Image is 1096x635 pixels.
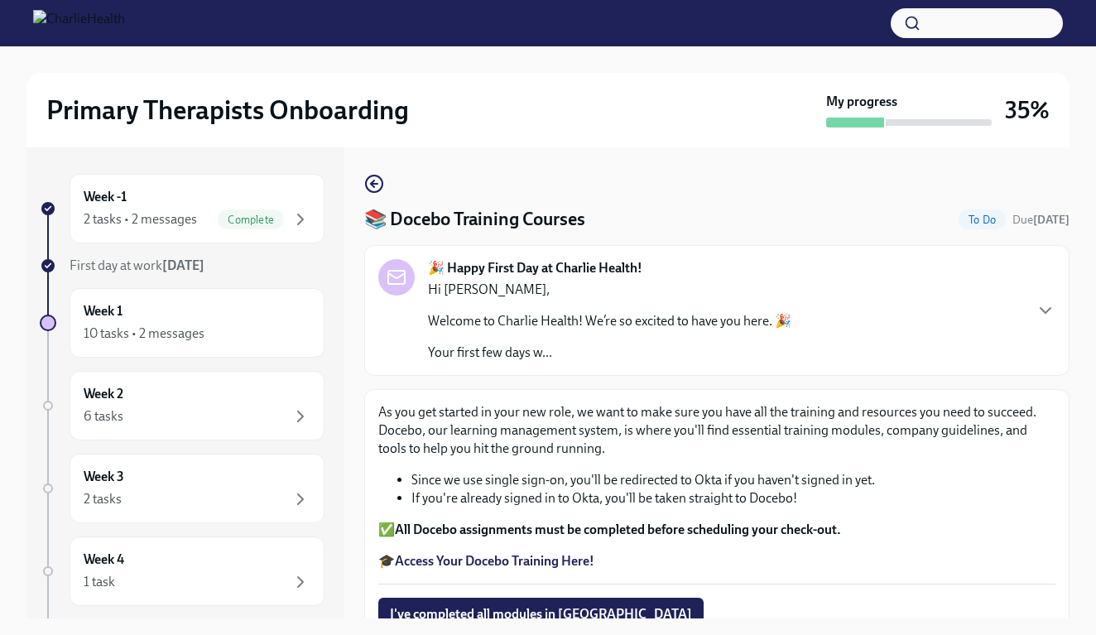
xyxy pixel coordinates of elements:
h3: 35% [1005,95,1050,125]
a: Week -12 tasks • 2 messagesComplete [40,174,324,243]
p: ✅ [378,521,1055,539]
span: Due [1012,213,1070,227]
span: First day at work [70,257,204,273]
h6: Week 4 [84,551,124,569]
p: Hi [PERSON_NAME], [428,281,791,299]
h6: Week -1 [84,188,127,206]
a: Week 32 tasks [40,454,324,523]
img: CharlieHealth [33,10,125,36]
strong: 🎉 Happy First Day at Charlie Health! [428,259,642,277]
span: To Do [959,214,1006,226]
a: Week 41 task [40,536,324,606]
div: 2 tasks [84,490,122,508]
strong: [DATE] [1033,213,1070,227]
p: Welcome to Charlie Health! We’re so excited to have you here. 🎉 [428,312,791,330]
button: I've completed all modules in [GEOGRAPHIC_DATA] [378,598,704,631]
span: I've completed all modules in [GEOGRAPHIC_DATA] [390,606,692,623]
p: 🎓 [378,552,1055,570]
li: Since we use single sign-on, you'll be redirected to Okta if you haven't signed in yet. [411,471,1055,489]
h4: 📚 Docebo Training Courses [364,207,585,232]
div: 2 tasks • 2 messages [84,210,197,229]
span: Complete [218,214,284,226]
div: 1 task [84,573,115,591]
p: Your first few days w... [428,344,791,362]
div: 6 tasks [84,407,123,426]
h6: Week 1 [84,302,123,320]
strong: [DATE] [162,257,204,273]
h2: Primary Therapists Onboarding [46,94,409,127]
a: Week 26 tasks [40,371,324,440]
a: Access Your Docebo Training Here! [395,553,594,569]
strong: All Docebo assignments must be completed before scheduling your check-out. [395,522,841,537]
a: Week 110 tasks • 2 messages [40,288,324,358]
h6: Week 3 [84,468,124,486]
div: 10 tasks • 2 messages [84,325,204,343]
a: First day at work[DATE] [40,257,324,275]
li: If you're already signed in to Okta, you'll be taken straight to Docebo! [411,489,1055,508]
h6: Week 2 [84,385,123,403]
span: August 26th, 2025 09:00 [1012,212,1070,228]
p: As you get started in your new role, we want to make sure you have all the training and resources... [378,403,1055,458]
strong: My progress [826,93,897,111]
